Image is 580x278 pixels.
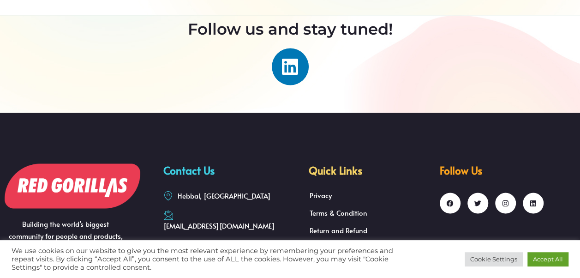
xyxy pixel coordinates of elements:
[527,252,568,266] a: Accept All
[303,186,431,204] a: Privacy
[163,163,285,176] h2: Contact Us
[303,221,431,239] a: Return and Refund
[5,163,140,209] img: About Us!
[303,204,431,221] a: Terms & Condition
[309,163,431,176] h2: Quick Links
[465,252,523,266] a: Cookie Settings
[440,163,575,176] h2: Follow Us
[12,247,401,272] div: We use cookies on our website to give you the most relevant experience by remembering your prefer...
[32,20,549,39] h3: Follow us and stay tuned!
[9,218,123,252] span: Building the world’s biggest community for people and products, one community at a time!
[163,190,271,201] a: Hebbal, [GEOGRAPHIC_DATA]
[163,210,285,231] a: [EMAIL_ADDRESS][DOMAIN_NAME]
